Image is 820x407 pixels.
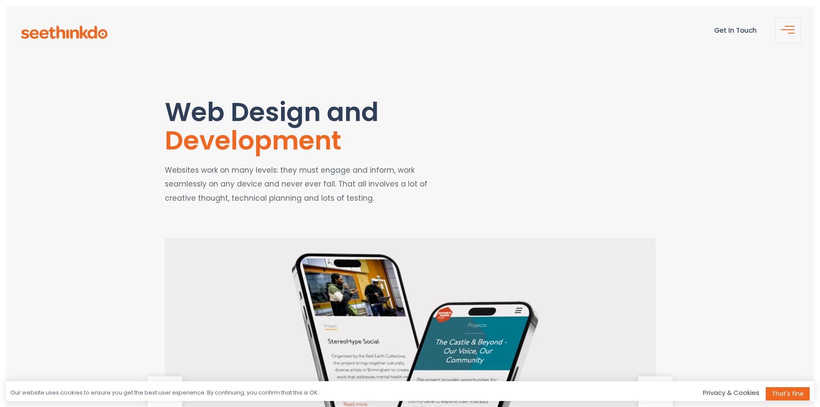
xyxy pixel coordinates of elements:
a: That's fine [766,387,810,401]
a: Get In Touch [714,26,757,35]
p: Websites work on many levels: they must engage and inform, work seamlessly on any device and neve... [165,163,446,205]
span: and [327,94,379,130]
img: see-think-do-logo.png [21,26,108,39]
h1: Web Design and Development [165,98,446,155]
span: Web [165,94,225,130]
span: Design [231,94,321,130]
a: Privacy & Cookies [703,388,759,397]
div: Our website uses cookies to ensure you get the best user experience. By continuing, you confirm t... [10,389,319,397]
span: Development [165,122,341,158]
